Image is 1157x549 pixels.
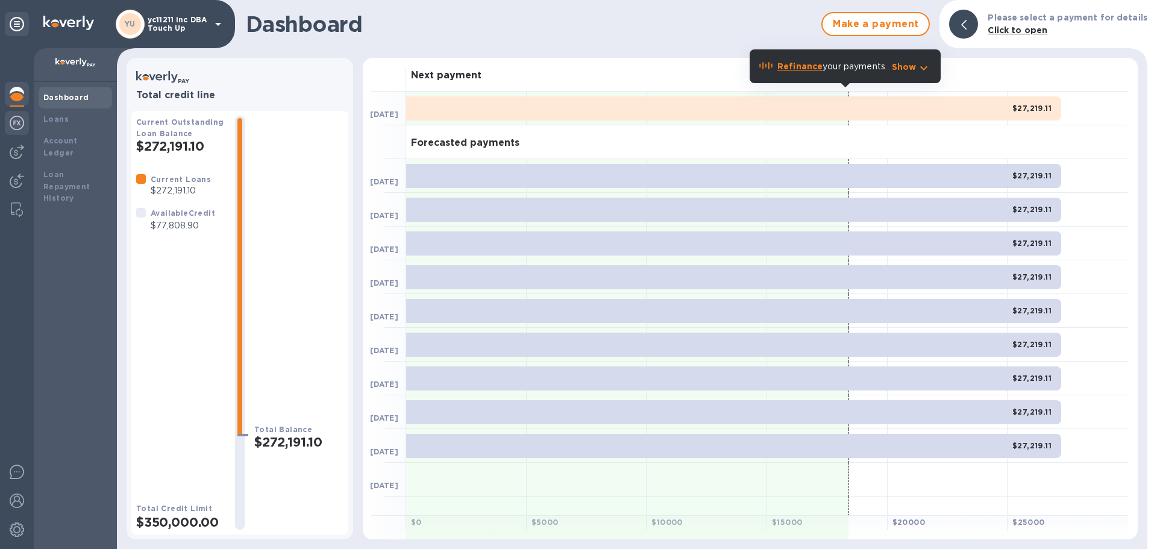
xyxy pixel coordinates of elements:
[43,136,78,157] b: Account Ledger
[892,61,917,73] p: Show
[821,12,930,36] button: Make a payment
[136,504,212,513] b: Total Credit Limit
[43,16,94,30] img: Logo
[370,177,398,186] b: [DATE]
[254,434,343,450] h2: $272,191.10
[254,425,312,434] b: Total Balance
[43,115,69,124] b: Loans
[370,346,398,355] b: [DATE]
[370,211,398,220] b: [DATE]
[370,312,398,321] b: [DATE]
[777,60,887,73] p: your payments.
[370,110,398,119] b: [DATE]
[370,413,398,422] b: [DATE]
[1012,441,1052,450] b: $27,219.11
[411,137,519,149] h3: Forecasted payments
[5,12,29,36] div: Unpin categories
[136,118,224,138] b: Current Outstanding Loan Balance
[136,139,225,154] h2: $272,191.10
[1012,407,1052,416] b: $27,219.11
[43,93,89,102] b: Dashboard
[370,447,398,456] b: [DATE]
[125,19,136,28] b: YU
[10,116,24,130] img: Foreign exchange
[832,17,919,31] span: Make a payment
[370,380,398,389] b: [DATE]
[892,61,931,73] button: Show
[892,518,925,527] b: $ 20000
[136,515,225,530] h2: $350,000.00
[988,25,1047,35] b: Click to open
[777,61,823,71] b: Refinance
[1012,272,1052,281] b: $27,219.11
[151,184,211,197] p: $272,191.10
[246,11,815,37] h1: Dashboard
[370,245,398,254] b: [DATE]
[370,481,398,490] b: [DATE]
[148,16,208,33] p: yc11211 inc DBA Touch Up
[1012,374,1052,383] b: $27,219.11
[1012,306,1052,315] b: $27,219.11
[988,13,1147,22] b: Please select a payment for details
[1012,340,1052,349] b: $27,219.11
[1012,205,1052,214] b: $27,219.11
[411,70,481,81] h3: Next payment
[1012,171,1052,180] b: $27,219.11
[151,219,215,232] p: $77,808.90
[151,175,211,184] b: Current Loans
[151,209,215,218] b: Available Credit
[43,170,90,203] b: Loan Repayment History
[1012,518,1044,527] b: $ 25000
[1012,104,1052,113] b: $27,219.11
[136,90,343,101] h3: Total credit line
[1012,239,1052,248] b: $27,219.11
[370,278,398,287] b: [DATE]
